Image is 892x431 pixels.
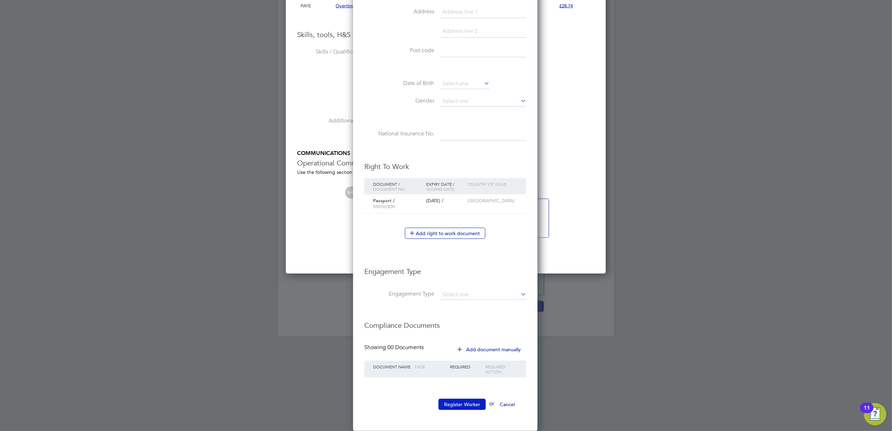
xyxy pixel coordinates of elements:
[371,195,424,213] div: Passport /
[297,83,367,90] label: Tools
[448,361,484,373] div: Required
[297,48,367,56] label: Skills / Qualifications
[345,186,357,199] span: WR
[364,97,434,105] label: Gender
[364,80,434,87] label: Date of Birth
[426,204,428,210] span: -
[297,150,595,157] h5: COMMUNICATIONS
[440,290,526,300] input: Select one
[424,178,466,195] div: Expiry Date /
[364,344,425,351] div: Showing
[364,47,434,54] label: Post code
[364,314,526,330] h3: Compliance Documents
[364,399,526,417] li: or
[484,361,519,377] div: Required Action
[864,403,886,425] button: Open Resource Center, 11 new notifications
[373,186,406,192] span: Document no.
[371,178,424,195] div: Document /
[440,96,526,107] input: Select one
[426,186,454,192] span: Issuing Date
[466,178,519,190] div: Country of issue
[864,408,870,417] div: 11
[297,158,595,168] h3: Operational Communications
[297,30,595,39] h3: Skills, tools, H&S
[364,260,526,276] h3: Engagement Type
[440,6,526,19] input: Address line 1
[466,195,507,207] div: [GEOGRAPHIC_DATA]
[494,399,520,410] button: Cancel
[413,361,448,373] div: Tags
[364,130,434,137] label: National Insurance No.
[559,3,573,9] span: £28.74
[440,79,490,89] input: Select one
[424,195,466,213] div: [DATE] /
[440,25,526,38] input: Address line 2
[387,344,424,351] span: 00 Documents
[364,290,434,298] label: Engagement Type
[452,344,526,355] button: Add document manually
[364,162,526,171] h3: Right To Work
[438,399,486,410] button: Register Worker
[364,8,434,15] label: Address
[297,117,367,125] label: Additional H&S
[373,204,395,210] span: 550767839
[297,169,595,175] div: Use the following section to share any operational communications between Supply Chain participants.
[336,3,356,9] span: Overtime
[371,361,413,373] div: Document Name
[405,228,485,239] button: Add right to work document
